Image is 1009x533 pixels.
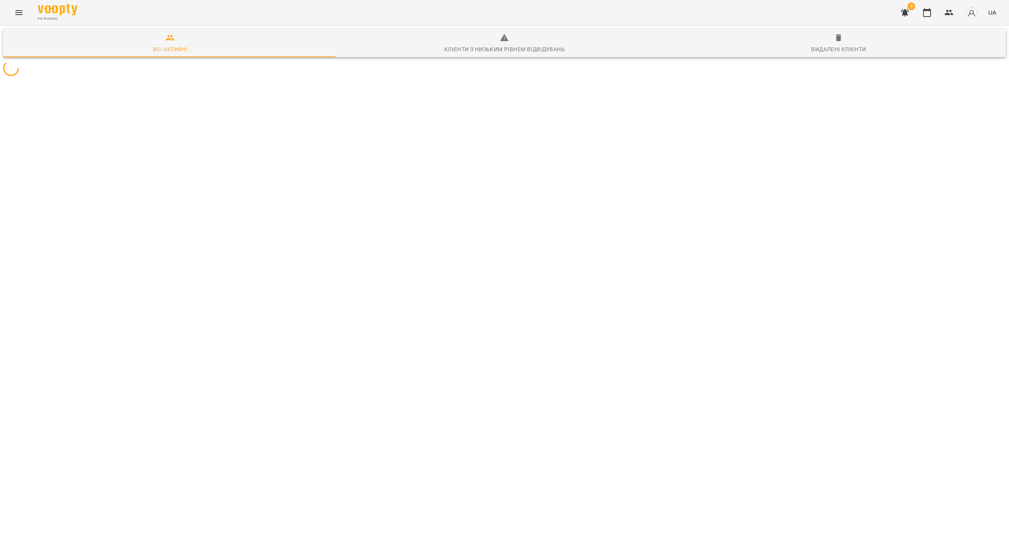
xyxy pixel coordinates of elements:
[988,8,996,17] span: UA
[985,5,1000,20] button: UA
[9,3,28,22] button: Menu
[811,45,866,54] div: Видалені клієнти
[153,45,188,54] div: Всі активні
[444,45,565,54] div: Клієнти з низьким рівнем відвідувань
[966,7,977,18] img: avatar_s.png
[38,4,77,15] img: Voopty Logo
[907,2,915,10] span: 4
[38,16,77,21] span: For Business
